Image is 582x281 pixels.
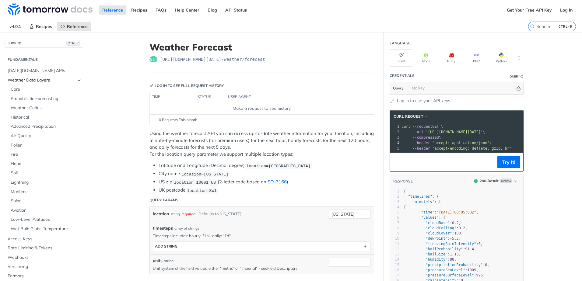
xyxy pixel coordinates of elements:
span: 88 [450,257,454,262]
div: Log in to see full request history [149,83,224,88]
button: cURL Request [391,113,431,120]
a: Recipes [26,22,55,31]
a: Maritime [8,187,83,196]
span: "time" [421,210,434,214]
label: location [153,210,169,218]
button: Query [390,82,407,94]
span: curl [401,124,410,129]
span: location=[GEOGRAPHIC_DATA] [246,164,310,168]
span: 0 [479,242,481,246]
kbd: CTRL-K [557,23,574,29]
div: 7 [390,220,399,226]
span: 0.2 [452,221,459,225]
li: US zip (2-letter code based on ) [159,179,374,186]
span: Webhooks [8,255,82,261]
span: Aviation [11,207,82,213]
a: Wet Bulb Globe Temperature [8,224,83,234]
span: 0 [485,263,487,267]
span: Air Quality [11,133,82,139]
div: Query [510,74,520,79]
div: 17 [390,273,399,278]
div: Credentials [390,73,415,78]
span: https://api.tomorrow.io/v4/weather/forecast [160,56,265,62]
span: 1009 [468,268,476,272]
span: Weather Data Layers [8,77,75,83]
button: Hide [515,85,522,91]
button: Hide subpages for Weather Data Layers [77,78,82,83]
span: Flood [11,161,82,167]
span: 1.13 [450,252,459,256]
span: 0 Requests This Month [159,117,197,123]
span: "timelines" [408,194,432,199]
span: "dewPoint" [426,236,447,241]
button: Ruby [440,49,463,67]
span: "cloudCover" [426,231,452,235]
span: [DATE][DOMAIN_NAME] APIs [8,68,82,74]
div: 4 [390,140,400,146]
span: 200 [474,179,478,183]
div: 11 [390,241,399,247]
span: Historical [11,114,82,120]
a: Advanced Precipitation [8,122,83,131]
span: cURL Request [394,114,423,119]
span: "[DATE]T08:05:00Z" [436,210,476,214]
div: Language [390,40,410,46]
span: v4.0.1 [6,22,24,31]
a: Reference [99,5,126,15]
button: More Languages [514,54,524,63]
span: location=[US_STATE] [181,172,228,176]
a: Help Center [171,5,203,15]
span: : , [404,236,461,241]
a: Flood [8,159,83,168]
a: Probabilistic Forecasting [8,94,83,103]
span: Query [393,85,404,91]
span: "hailSize" [426,252,447,256]
span: : , [404,226,468,230]
span: "precipitationProbability" [426,263,483,267]
span: Solar [11,198,82,204]
span: --url [412,130,423,134]
div: required [181,210,195,218]
a: Lightning [8,178,83,187]
a: Weather Codes [8,103,83,113]
button: ADD string [153,242,370,251]
span: location=SW1 [187,188,216,193]
a: Air Quality [8,131,83,140]
span: timesteps [153,225,173,231]
a: Historical [8,113,83,122]
p: Using the weather forecast API you can access up-to-date weather information for your location, i... [149,130,374,158]
a: [DATE][DOMAIN_NAME] APIs [5,66,83,75]
span: 5.3 [452,236,459,241]
span: { [404,189,406,193]
span: "pressureSeaLevel" [426,268,465,272]
span: get [149,56,157,62]
a: Weather Data LayersHide subpages for Weather Data Layers [5,76,83,85]
span: Recipes [36,24,52,29]
a: Access Keys [5,234,83,244]
a: Low-Level Altitudes [8,215,83,224]
li: Latitude and Longitude (Decimal degree) [159,162,374,169]
th: user agent [226,92,362,102]
span: GET \ [401,124,443,129]
span: : , [404,221,461,225]
div: ADD string [155,244,177,248]
div: 2 [390,129,400,135]
a: Core [8,85,83,94]
a: Recipes [128,5,151,15]
span: : , [404,210,479,214]
span: \ [401,130,485,134]
img: Tomorrow.io Weather API Docs [8,3,93,16]
span: Fire [11,151,82,158]
div: 5 [390,146,400,151]
a: Pollen [8,141,83,150]
span: "freezingRainIntensity" [426,242,476,246]
div: 3 [390,135,400,140]
a: Fire [8,150,83,159]
a: Field Descriptors [267,266,297,271]
div: 8 [390,226,399,231]
span: \ [401,141,492,145]
div: 9 [390,231,399,236]
span: Formats [8,273,82,279]
span: --header [412,146,430,151]
span: --request [412,124,432,129]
